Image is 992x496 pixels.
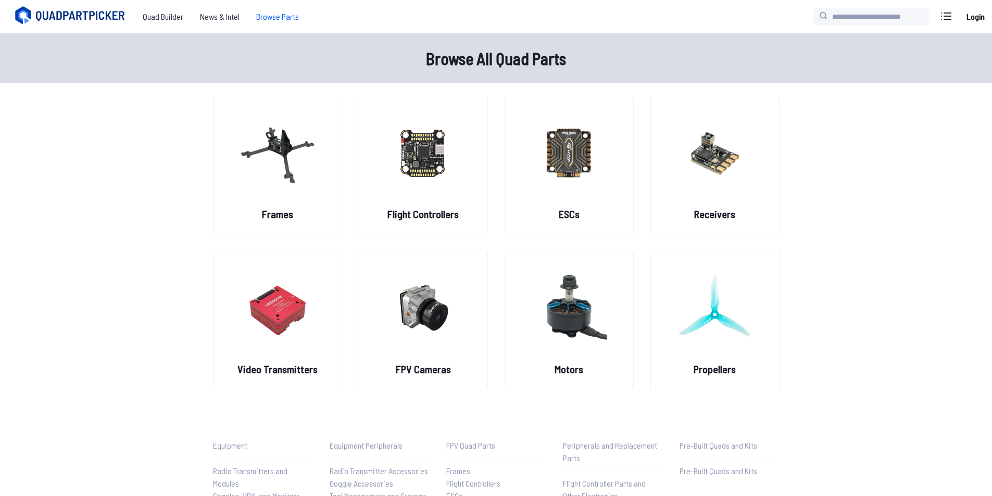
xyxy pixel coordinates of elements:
[163,46,830,71] h1: Browse All Quad Parts
[134,6,192,27] a: Quad Builder
[237,362,318,376] h2: Video Transmitters
[505,251,634,389] a: image of categoryMotors
[386,262,461,353] img: image of category
[396,362,451,376] h2: FPV Cameras
[330,478,393,488] span: Goggle Accessories
[532,107,607,198] img: image of category
[446,478,500,488] span: Flight Controllers
[555,362,583,376] h2: Motors
[213,439,313,452] p: Equipment
[446,465,546,477] a: Frames
[213,466,287,488] span: Radio Transmitters and Modules
[192,6,248,27] a: News & Intel
[248,6,307,27] a: Browse Parts
[446,439,546,452] p: FPV Quad Parts
[446,477,546,490] a: Flight Controllers
[680,439,780,452] p: Pre-Built Quads and Kits
[963,6,988,27] a: Login
[330,439,430,452] p: Equipment Peripherals
[262,207,293,221] h2: Frames
[330,466,428,476] span: Radio Transmitter Accessories
[680,466,757,476] span: Pre-Built Quads and Kits
[330,465,430,477] a: Radio Transmitter Accessories
[359,96,488,234] a: image of categoryFlight Controllers
[387,207,459,221] h2: Flight Controllers
[694,207,735,221] h2: Receivers
[446,466,470,476] span: Frames
[213,96,342,234] a: image of categoryFrames
[563,439,663,464] p: Peripherals and Replacement Parts
[505,96,634,234] a: image of categoryESCs
[359,251,488,389] a: image of categoryFPV Cameras
[386,107,461,198] img: image of category
[330,477,430,490] a: Goggle Accessories
[694,362,736,376] h2: Propellers
[559,207,580,221] h2: ESCs
[650,251,780,389] a: image of categoryPropellers
[677,107,752,198] img: image of category
[650,96,780,234] a: image of categoryReceivers
[213,251,342,389] a: image of categoryVideo Transmitters
[677,262,752,353] img: image of category
[240,107,315,198] img: image of category
[240,262,315,353] img: image of category
[213,465,313,490] a: Radio Transmitters and Modules
[680,465,780,477] a: Pre-Built Quads and Kits
[532,262,607,353] img: image of category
